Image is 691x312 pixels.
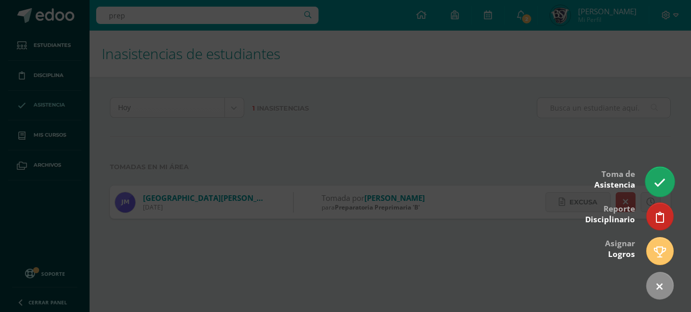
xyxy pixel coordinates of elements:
[594,162,635,195] div: Toma de
[605,231,635,265] div: Asignar
[594,179,635,190] span: Asistencia
[585,197,635,230] div: Reporte
[608,249,635,259] span: Logros
[585,214,635,225] span: Disciplinario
